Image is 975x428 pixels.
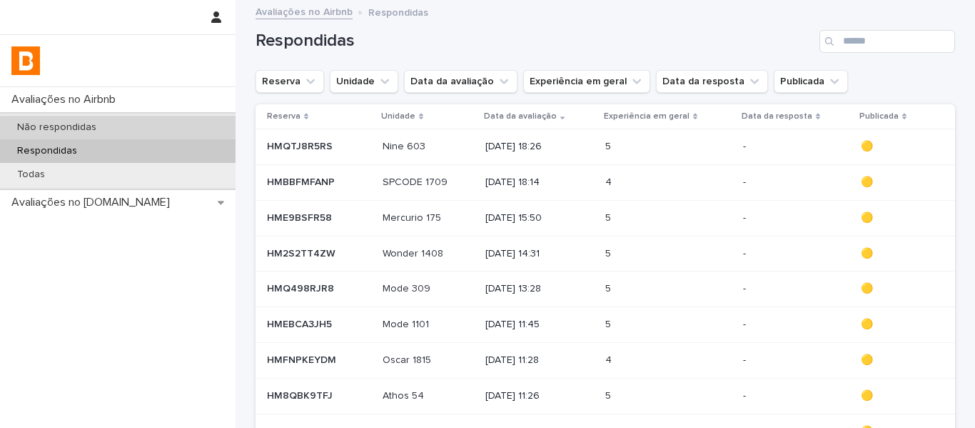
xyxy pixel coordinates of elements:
[819,30,955,53] input: Search
[11,46,40,75] img: cYSl4B5TT2v8k4nbwGwX
[743,354,849,367] p: -
[485,319,595,331] p: [DATE] 11:45
[485,141,595,153] p: [DATE] 18:26
[742,109,812,124] p: Data da resposta
[383,280,433,295] p: Mode 309
[485,212,595,224] p: [DATE] 15:50
[381,109,415,124] p: Unidade
[861,280,876,295] p: 🟡
[267,316,335,331] p: HMEBCA3JH5
[6,169,56,181] p: Todas
[267,245,338,260] p: HM2S2TT4ZW
[743,319,849,331] p: -
[6,196,181,209] p: Avaliações no [DOMAIN_NAME]
[859,109,899,124] p: Publicada
[267,109,300,124] p: Reserva
[256,342,955,378] tr: HMFNPKEYDMHMFNPKEYDM Oscar 1815Oscar 1815 [DATE] 11:2844 -🟡🟡
[774,70,848,93] button: Publicada
[861,316,876,331] p: 🟡
[605,245,614,260] p: 5
[383,209,444,224] p: Mercurio 175
[605,316,614,331] p: 5
[267,352,339,367] p: HMFNPKEYDM
[383,352,434,367] p: Oscar 1815
[256,236,955,272] tr: HM2S2TT4ZWHM2S2TT4ZW Wonder 1408Wonder 1408 [DATE] 14:3155 -🟡🟡
[861,387,876,402] p: 🟡
[256,31,814,51] h1: Respondidas
[383,138,428,153] p: Nine 603
[523,70,650,93] button: Experiência em geral
[861,174,876,189] p: 🟡
[256,200,955,236] tr: HME9BSFR58HME9BSFR58 Mercurio 175Mercurio 175 [DATE] 15:5055 -🟡🟡
[256,3,353,19] a: Avaliações no Airbnb
[256,129,955,165] tr: HMQTJ8R5RSHMQTJ8R5RS Nine 603Nine 603 [DATE] 18:2655 -🟡🟡
[383,316,432,331] p: Mode 1101
[743,141,849,153] p: -
[485,390,595,402] p: [DATE] 11:26
[861,245,876,260] p: 🟡
[861,138,876,153] p: 🟡
[267,387,335,402] p: HM8QBK9TFJ
[656,70,768,93] button: Data da resposta
[605,209,614,224] p: 5
[861,209,876,224] p: 🟡
[604,109,689,124] p: Experiência em geral
[605,352,615,367] p: 4
[383,174,450,189] p: SPCODE 1709
[256,307,955,343] tr: HMEBCA3JH5HMEBCA3JH5 Mode 1101Mode 1101 [DATE] 11:4555 -🟡🟡
[743,248,849,260] p: -
[383,245,446,260] p: Wonder 1408
[383,387,427,402] p: Athos 54
[743,283,849,295] p: -
[256,272,955,307] tr: HMQ498RJR8HMQ498RJR8 Mode 309Mode 309 [DATE] 13:2855 -🟡🟡
[485,176,595,189] p: [DATE] 18:14
[404,70,517,93] button: Data da avaliação
[6,93,127,106] p: Avaliações no Airbnb
[485,283,595,295] p: [DATE] 13:28
[6,121,108,134] p: Não respondidas
[743,390,849,402] p: -
[256,164,955,200] tr: HMBBFMFANPHMBBFMFANP SPCODE 1709SPCODE 1709 [DATE] 18:1444 -🟡🟡
[256,70,324,93] button: Reserva
[330,70,398,93] button: Unidade
[267,138,335,153] p: HMQTJ8R5RS
[605,138,614,153] p: 5
[605,280,614,295] p: 5
[605,387,614,402] p: 5
[743,176,849,189] p: -
[267,209,335,224] p: HME9BSFR58
[861,352,876,367] p: 🟡
[6,145,89,157] p: Respondidas
[267,280,337,295] p: HMQ498RJR8
[256,378,955,414] tr: HM8QBK9TFJHM8QBK9TFJ Athos 54Athos 54 [DATE] 11:2655 -🟡🟡
[267,174,338,189] p: HMBBFMFANP
[485,354,595,367] p: [DATE] 11:28
[484,109,557,124] p: Data da avaliação
[368,4,428,19] p: Respondidas
[605,174,615,189] p: 4
[743,212,849,224] p: -
[485,248,595,260] p: [DATE] 14:31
